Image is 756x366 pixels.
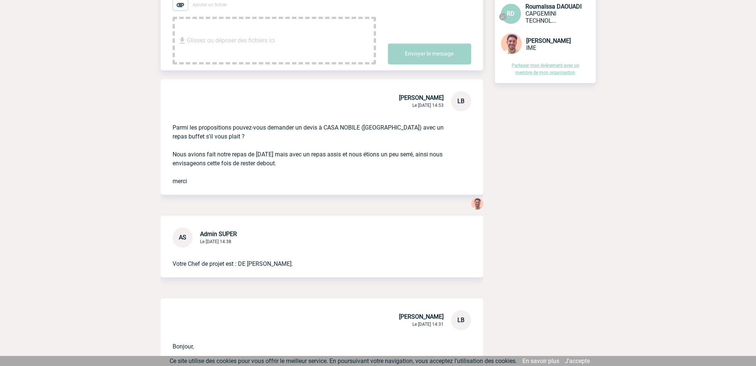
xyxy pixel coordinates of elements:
[471,198,483,211] div: Yanis DE CLERCQ Hier à 17:20
[498,12,507,21] img: cancel-24-px-g.png
[173,248,450,268] p: Votre Chef de projet est : DE [PERSON_NAME].
[200,239,231,244] span: Le [DATE] 14:38
[179,234,186,241] span: AS
[173,111,450,186] p: Parmi les propositions pouvez-vous demander un devis à CASA NOBILE ([GEOGRAPHIC_DATA]) avec un re...
[512,63,579,75] a: Partager mon événement avec un membre de mon organisation
[457,98,464,105] span: LB
[178,36,187,45] img: file_download.svg
[471,198,483,210] img: 132114-0.jpg
[526,44,536,51] span: IME
[412,322,444,327] span: Le [DATE] 14:31
[526,37,571,44] span: [PERSON_NAME]
[507,10,515,17] span: RD
[501,33,522,54] img: 132114-0.jpg
[525,3,582,10] span: Roumaïssa DAOUADI
[200,230,237,238] span: Admin SUPER
[457,316,464,324] span: LB
[399,313,444,320] span: [PERSON_NAME]
[193,2,227,7] span: Ajouter un fichier
[522,357,559,365] a: En savoir plus
[525,10,556,24] span: CAPGEMINI TECHNOLOGY SERVICES
[565,357,590,365] a: J'accepte
[388,44,471,64] button: Envoyer le message
[399,94,444,101] span: [PERSON_NAME]
[412,103,444,108] span: Le [DATE] 14:53
[187,22,275,59] span: Glissez ou déposer des fichiers ici
[170,357,517,365] span: Ce site utilise des cookies pour vous offrir le meilleur service. En poursuivant votre navigation...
